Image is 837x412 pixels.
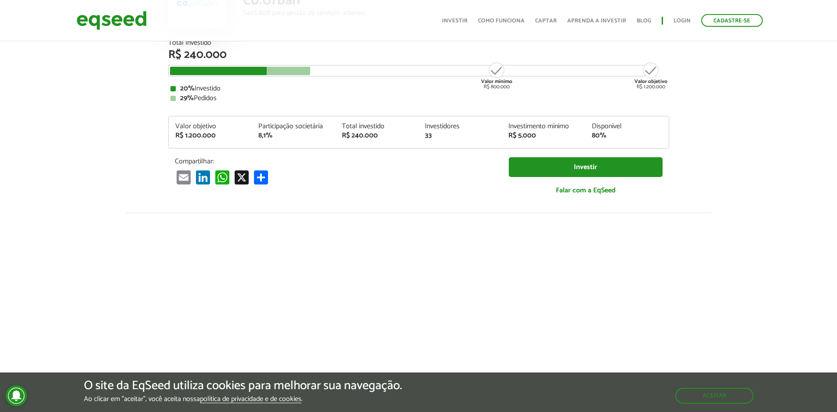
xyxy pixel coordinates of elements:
[258,123,329,130] div: Participação societária
[592,123,662,130] div: Disponível
[509,157,663,177] a: Investir
[175,123,246,130] div: Valor objetivo
[168,40,669,47] div: Total Investido
[675,388,754,404] button: Aceitar
[509,181,663,199] a: Falar com a EqSeed
[508,132,579,139] div: R$ 5.000
[342,132,412,139] div: R$ 240.000
[634,77,667,86] strong: Valor objetivo
[214,170,231,184] a: WhatsApp
[170,95,667,102] div: Pedidos
[194,170,212,184] a: LinkedIn
[258,132,329,139] div: 8,1%
[175,157,496,166] p: Compartilhar:
[442,18,467,24] a: Investir
[233,170,250,184] a: X
[175,132,246,139] div: R$ 1.200.000
[168,49,669,61] div: R$ 240.000
[478,18,525,24] a: Como funciona
[425,132,495,139] div: 33
[567,18,626,24] a: Aprenda a investir
[481,77,512,86] strong: Valor mínimo
[701,14,763,27] a: Cadastre-se
[342,123,412,130] div: Total investido
[480,61,513,90] div: R$ 800.000
[592,132,662,139] div: 80%
[175,170,192,184] a: Email
[170,85,667,92] div: Investido
[535,18,557,24] a: Captar
[180,83,195,94] strong: 20%
[634,61,667,90] div: R$ 1.200.000
[425,123,495,130] div: Investidores
[637,18,651,24] a: Blog
[84,395,402,403] p: Ao clicar em "aceitar", você aceita nossa .
[508,123,579,130] div: Investimento mínimo
[674,18,691,24] a: Login
[200,396,301,403] a: política de privacidade e de cookies
[252,170,270,184] a: Compartilhar
[76,9,147,32] img: EqSeed
[84,379,402,393] h5: O site da EqSeed utiliza cookies para melhorar sua navegação.
[180,92,194,104] strong: 29%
